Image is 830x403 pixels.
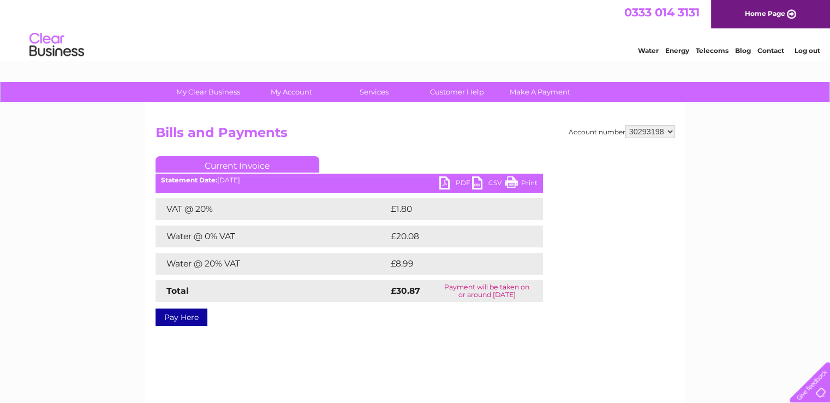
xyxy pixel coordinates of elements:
a: Print [505,176,538,192]
a: Log out [794,46,820,55]
a: Telecoms [696,46,729,55]
td: £8.99 [388,253,518,275]
b: Statement Date: [161,176,217,184]
a: Energy [665,46,689,55]
a: Services [329,82,419,102]
td: Payment will be taken on or around [DATE] [431,280,543,302]
a: 0333 014 3131 [624,5,700,19]
td: Water @ 0% VAT [156,226,388,247]
strong: Total [166,286,189,296]
td: £1.80 [388,198,517,220]
a: Make A Payment [495,82,585,102]
strong: £30.87 [391,286,420,296]
td: VAT @ 20% [156,198,388,220]
a: Water [638,46,659,55]
div: [DATE] [156,176,543,184]
td: £20.08 [388,226,522,247]
h2: Bills and Payments [156,125,675,146]
img: logo.png [29,28,85,62]
div: Clear Business is a trading name of Verastar Limited (registered in [GEOGRAPHIC_DATA] No. 3667643... [158,6,673,53]
a: Customer Help [412,82,502,102]
a: CSV [472,176,505,192]
a: Blog [735,46,751,55]
a: Current Invoice [156,156,319,173]
a: PDF [439,176,472,192]
div: Account number [569,125,675,138]
a: Contact [757,46,784,55]
td: Water @ 20% VAT [156,253,388,275]
a: My Clear Business [163,82,253,102]
a: My Account [246,82,336,102]
a: Pay Here [156,309,207,326]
